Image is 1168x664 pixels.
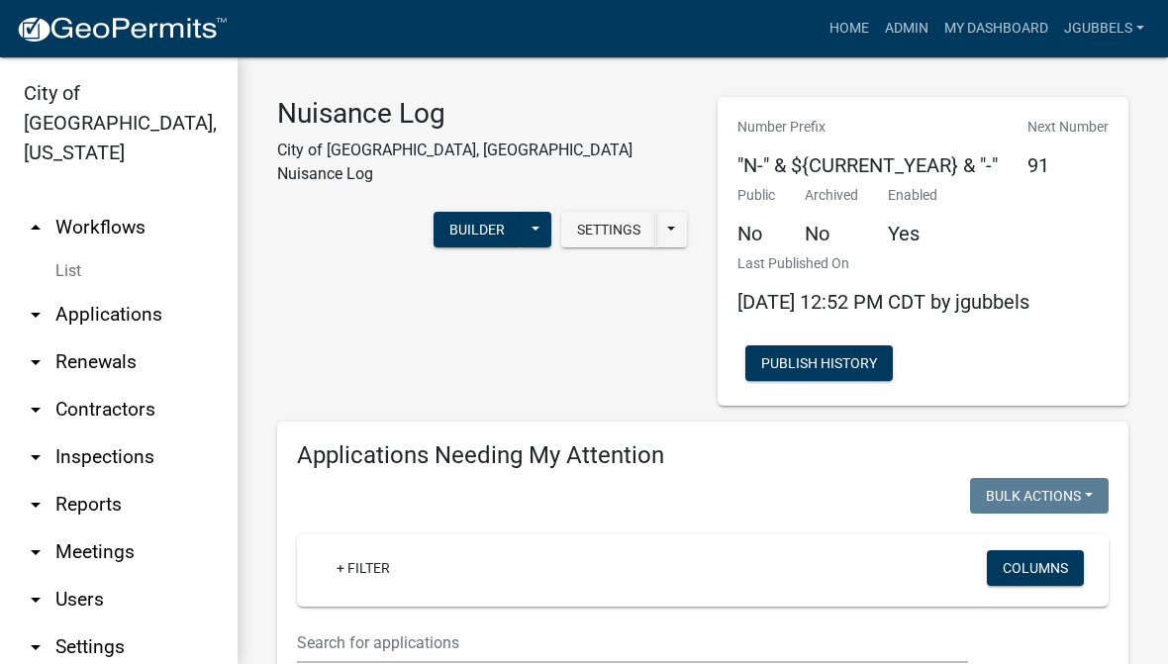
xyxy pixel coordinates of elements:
[745,357,893,373] wm-modal-confirm: Workflow Publish History
[434,212,521,247] button: Builder
[970,478,1109,514] button: Bulk Actions
[737,185,775,206] p: Public
[24,350,48,374] i: arrow_drop_down
[561,212,656,247] button: Settings
[277,139,688,186] p: City of [GEOGRAPHIC_DATA], [GEOGRAPHIC_DATA] Nuisance Log
[805,222,858,245] h5: No
[745,345,893,381] button: Publish History
[987,550,1084,586] button: Columns
[737,290,1029,314] span: [DATE] 12:52 PM CDT by jgubbels
[1056,10,1152,47] a: jgubbels
[24,588,48,612] i: arrow_drop_down
[888,222,937,245] h5: Yes
[737,117,998,138] p: Number Prefix
[1027,117,1109,138] p: Next Number
[737,253,1029,274] p: Last Published On
[1027,153,1109,177] h5: 91
[24,303,48,327] i: arrow_drop_down
[737,222,775,245] h5: No
[822,10,877,47] a: Home
[297,622,968,663] input: Search for applications
[936,10,1056,47] a: My Dashboard
[888,185,937,206] p: Enabled
[297,441,1109,470] h4: Applications Needing My Attention
[24,493,48,517] i: arrow_drop_down
[321,550,406,586] a: + Filter
[24,445,48,469] i: arrow_drop_down
[24,540,48,564] i: arrow_drop_down
[877,10,936,47] a: Admin
[24,398,48,422] i: arrow_drop_down
[277,97,688,131] h3: Nuisance Log
[24,216,48,239] i: arrow_drop_up
[24,635,48,659] i: arrow_drop_down
[805,185,858,206] p: Archived
[737,153,998,177] h5: "N-" & ${CURRENT_YEAR} & "-"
